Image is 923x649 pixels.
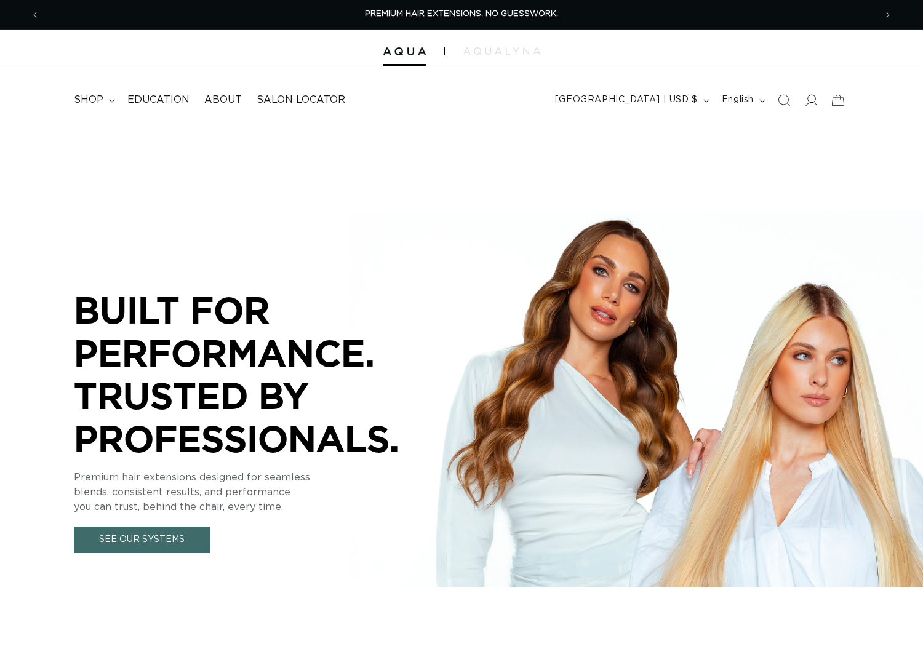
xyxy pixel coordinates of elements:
span: PREMIUM HAIR EXTENSIONS. NO GUESSWORK. [365,10,558,18]
button: English [714,89,770,112]
p: BUILT FOR PERFORMANCE. TRUSTED BY PROFESSIONALS. [74,289,443,460]
img: Aqua Hair Extensions [383,47,426,56]
a: Salon Locator [249,86,353,114]
button: Next announcement [874,3,901,26]
span: shop [74,94,103,106]
a: Education [120,86,197,114]
button: Previous announcement [22,3,49,26]
summary: Search [770,87,797,114]
img: aqualyna.com [463,47,540,55]
span: About [204,94,242,106]
a: About [197,86,249,114]
a: See Our Systems [74,527,210,553]
p: Premium hair extensions designed for seamless blends, consistent results, and performance you can... [74,470,443,514]
span: English [722,94,754,106]
span: Education [127,94,190,106]
summary: shop [66,86,120,114]
span: Salon Locator [257,94,345,106]
button: [GEOGRAPHIC_DATA] | USD $ [548,89,714,112]
span: [GEOGRAPHIC_DATA] | USD $ [555,94,698,106]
